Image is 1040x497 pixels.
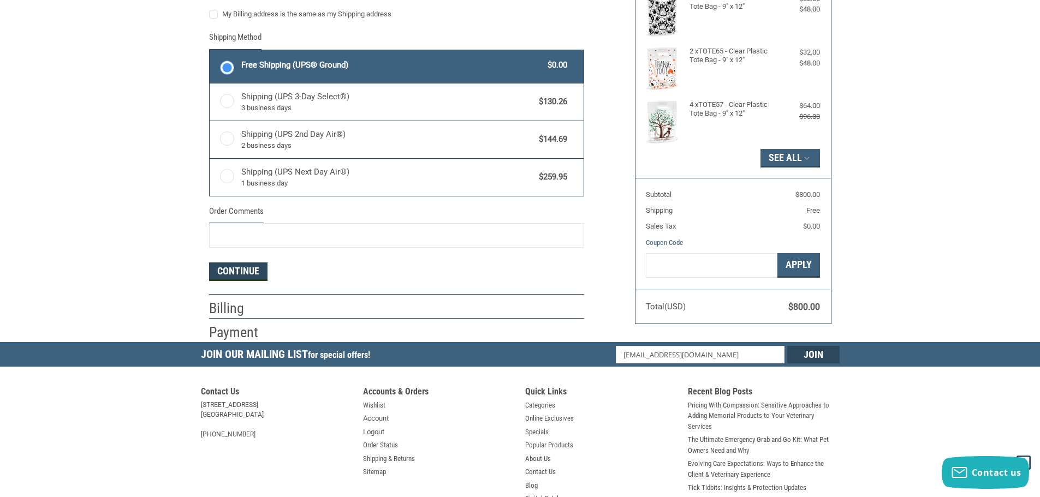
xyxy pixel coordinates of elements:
a: The Ultimate Emergency Grab-and-Go Kit: What Pet Owners Need and Why [688,434,840,456]
legend: Shipping Method [209,31,262,49]
span: Shipping [646,206,673,214]
a: Account [363,413,389,424]
a: About Us [525,453,551,464]
a: Tick Tidbits: Insights & Protection Updates [688,482,806,493]
span: $0.00 [543,59,568,71]
span: $144.69 [534,133,568,146]
span: $0.00 [803,222,820,230]
span: Sales Tax [646,222,676,230]
a: Coupon Code [646,238,683,247]
button: Apply [777,253,820,278]
span: Shipping (UPS 2nd Day Air®) [241,128,534,151]
h5: Contact Us [201,386,353,400]
a: Online Exclusives [525,413,574,424]
span: Free Shipping (UPS® Ground) [241,59,543,71]
span: $800.00 [788,302,820,312]
button: See All [760,149,820,167]
a: Evolving Care Expectations: Ways to Enhance the Client & Veterinary Experience [688,458,840,480]
span: Shipping (UPS Next Day Air®) [241,166,534,189]
button: Continue [209,262,268,281]
h5: Accounts & Orders [363,386,515,400]
input: Gift Certificate or Coupon Code [646,253,777,278]
button: Contact us [942,456,1029,489]
input: Join [787,346,840,363]
address: [STREET_ADDRESS] [GEOGRAPHIC_DATA] [PHONE_NUMBER] [201,400,353,439]
a: Blog [525,480,538,491]
h4: 2 x TOTE65 - Clear Plastic Tote Bag - 9" x 12" [690,47,774,65]
a: Specials [525,427,549,438]
span: 2 business days [241,140,534,151]
a: Popular Products [525,440,573,451]
h2: Billing [209,300,273,318]
legend: Order Comments [209,205,264,223]
span: $800.00 [795,190,820,199]
div: $48.00 [776,58,820,69]
h4: 4 x TOTE57 - Clear Plastic Tote Bag - 9" x 12" [690,100,774,118]
span: 3 business days [241,103,534,113]
a: Wishlist [363,400,385,411]
a: Logout [363,427,384,438]
div: $64.00 [776,100,820,111]
a: Pricing With Compassion: Sensitive Approaches to Adding Memorial Products to Your Veterinary Serv... [688,400,840,432]
span: 1 business day [241,178,534,189]
span: $130.26 [534,95,568,108]
h5: Quick Links [525,386,677,400]
div: $96.00 [776,111,820,122]
h5: Join Our Mailing List [201,342,376,370]
a: Shipping & Returns [363,453,415,464]
a: Sitemap [363,466,386,477]
a: Contact Us [525,466,556,477]
span: $259.95 [534,171,568,183]
h2: Payment [209,324,273,342]
div: $32.00 [776,47,820,58]
span: Contact us [972,466,1021,478]
span: Free [806,206,820,214]
div: $48.00 [776,4,820,15]
span: Shipping (UPS 3-Day Select®) [241,91,534,113]
span: Subtotal [646,190,671,199]
a: Categories [525,400,555,411]
input: Email [616,346,785,363]
span: for special offers! [308,350,370,360]
h5: Recent Blog Posts [688,386,840,400]
a: Order Status [363,440,398,451]
label: My Billing address is the same as my Shipping address [209,10,584,19]
span: Total (USD) [646,302,686,312]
